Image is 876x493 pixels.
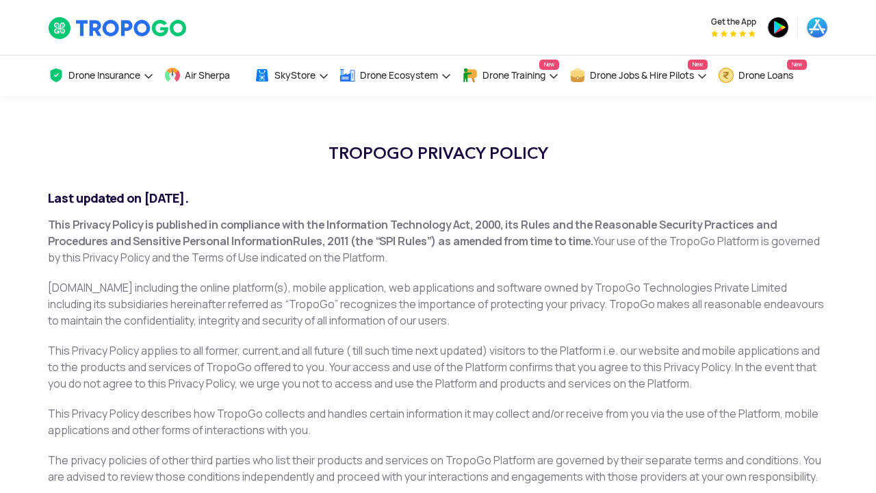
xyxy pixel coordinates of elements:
[48,55,154,96] a: Drone Insurance
[48,453,828,485] p: The privacy policies of other third parties who list their products and services on TropoGo Platf...
[48,137,828,170] h1: TROPOGO PRIVACY POLICY
[68,70,140,81] span: Drone Insurance
[688,60,708,70] span: New
[48,406,828,439] p: This Privacy Policy describes how TropoGo collects and handles certain information it may collect...
[48,16,188,40] img: TropoGo Logo
[339,55,452,96] a: Drone Ecosystem
[738,70,793,81] span: Drone Loans
[718,55,807,96] a: Drone LoansNew
[274,70,315,81] span: SkyStore
[711,16,756,27] span: Get the App
[767,16,789,38] img: ic_playstore.png
[360,70,438,81] span: Drone Ecosystem
[48,343,828,392] p: This Privacy Policy applies to all former, current,and all future ( till such time next updated) ...
[806,16,828,38] img: ic_appstore.png
[590,70,694,81] span: Drone Jobs & Hire Pilots
[48,218,777,249] strong: This Privacy Policy is published in compliance with the Information Technology Act, 2000, its Rul...
[254,55,329,96] a: SkyStore
[48,280,828,329] p: [DOMAIN_NAME] including the online platform(s), mobile application, web applications and software...
[711,30,756,37] img: App Raking
[482,70,545,81] span: Drone Training
[48,217,828,266] p: Your use of the TropoGo Platform is governed by this Privacy Policy and the Terms of Use indicate...
[48,190,828,207] h2: Last updated on [DATE].
[164,55,244,96] a: Air Sherpa
[787,60,807,70] span: New
[569,55,708,96] a: Drone Jobs & Hire PilotsNew
[185,70,230,81] span: Air Sherpa
[539,60,559,70] span: New
[462,55,559,96] a: Drone TrainingNew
